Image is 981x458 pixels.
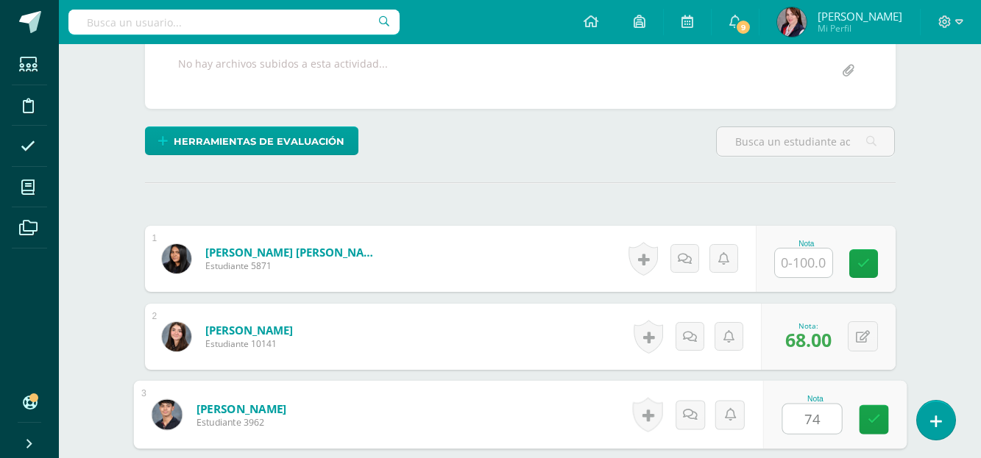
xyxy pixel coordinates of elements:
span: Estudiante 10141 [205,337,293,350]
div: Nota: [785,321,832,331]
a: [PERSON_NAME] [205,323,293,337]
input: Busca un estudiante aquí... [717,127,894,156]
span: 9 [735,19,751,35]
span: Estudiante 3962 [196,416,286,429]
span: [PERSON_NAME] [818,9,902,24]
img: 26e2af0b35ee262c0c01645e1d215612.png [152,399,182,429]
div: Nota [774,240,839,248]
img: 256fac8282a297643e415d3697adb7c8.png [777,7,807,37]
img: b66331d52065fd8616141864bc4c016c.png [162,322,191,351]
a: Herramientas de evaluación [145,126,358,155]
a: [PERSON_NAME] [PERSON_NAME] [205,245,382,260]
span: 68.00 [785,327,832,352]
input: 0-100.0 [775,248,832,277]
span: Herramientas de evaluación [174,128,344,155]
div: Nota [782,395,849,403]
a: [PERSON_NAME] [196,401,286,416]
input: 0-100.0 [782,404,841,434]
span: Mi Perfil [818,22,902,35]
input: Busca un usuario... [68,10,400,35]
div: No hay archivos subidos a esta actividad... [178,57,388,85]
img: 0f3470e81b8c0a21a5025d3038b326c4.png [162,244,191,273]
span: Estudiante 5871 [205,260,382,272]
